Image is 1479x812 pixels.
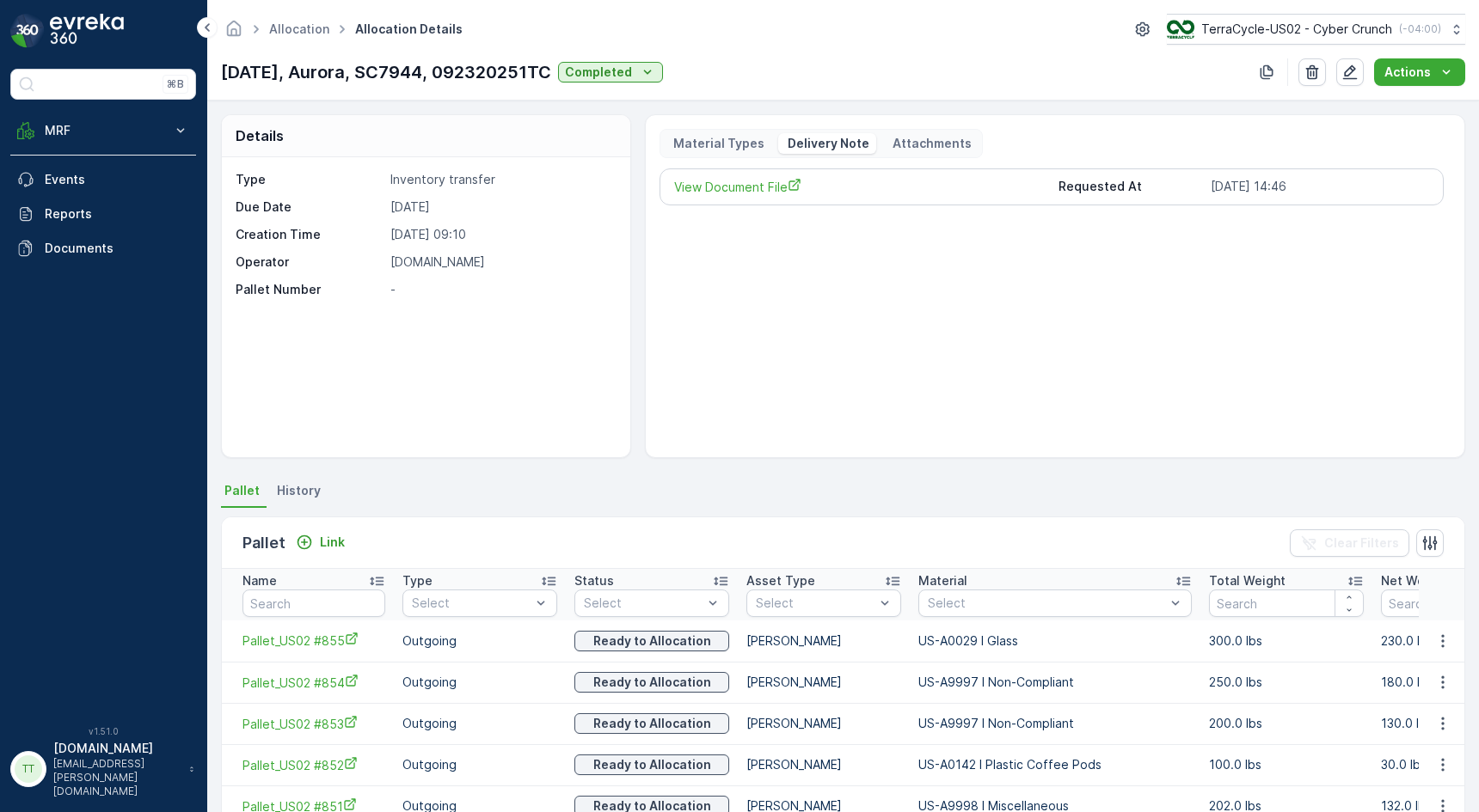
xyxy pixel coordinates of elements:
input: Search [242,589,385,617]
button: Link [289,532,352,553]
p: Ready to Allocation [593,756,711,773]
a: Homepage [224,26,243,40]
p: [DATE] 14:46 [1211,178,1429,196]
a: Pallet_US02 #855 [242,632,385,650]
p: Type [236,171,384,188]
p: Ready to Allocation [593,674,711,691]
button: TerraCycle-US02 - Cyber Crunch(-04:00) [1167,14,1465,45]
button: Ready to Allocation [574,713,729,734]
span: Allocation Details [352,21,466,38]
p: Creation Time [236,226,384,243]
a: Reports [10,197,196,231]
input: Search [1209,589,1364,617]
p: Operator [236,253,384,271]
button: Ready to Allocation [574,631,729,651]
p: Inventory transfer [390,171,612,188]
a: View Document File [674,178,1045,196]
p: [PERSON_NAME] [746,715,901,732]
p: Ready to Allocation [593,715,711,732]
span: Pallet [224,482,260,499]
p: 250.0 lbs [1209,674,1364,691]
p: Outgoing [402,674,557,691]
p: ( -04:00 ) [1399,22,1441,36]
p: US-A9997 I Non-Compliant [918,715,1192,732]
span: v 1.51.0 [10,726,196,736]
button: TT[DOMAIN_NAME][EMAIL_ADDRESS][PERSON_NAME][DOMAIN_NAME] [10,740,196,798]
p: Due Date [236,198,384,216]
p: Pallet Number [236,281,384,298]
button: Actions [1374,58,1465,86]
p: [DATE] 09:10 [390,226,612,243]
p: 100.0 lbs [1209,756,1364,773]
p: Actions [1384,64,1431,81]
p: [DOMAIN_NAME] [390,253,612,271]
p: Attachments [890,135,972,152]
button: Ready to Allocation [574,672,729,693]
button: Completed [558,62,663,82]
img: logo [10,14,45,48]
p: [PERSON_NAME] [746,632,901,650]
p: Requested At [1059,178,1204,196]
a: Pallet_US02 #854 [242,674,385,692]
p: 200.0 lbs [1209,715,1364,732]
p: Status [574,572,614,589]
p: Documents [45,240,189,257]
p: [PERSON_NAME] [746,674,901,691]
p: [DOMAIN_NAME] [53,740,181,757]
span: History [277,482,321,499]
p: Net Weight [1381,572,1448,589]
p: [PERSON_NAME] [746,756,901,773]
p: Select [756,595,875,612]
p: [DATE] [390,198,612,216]
a: Pallet_US02 #852 [242,756,385,774]
button: Ready to Allocation [574,754,729,775]
p: Material Types [671,135,764,152]
p: Select [584,595,703,612]
a: Documents [10,231,196,266]
p: Outgoing [402,756,557,773]
p: Asset Type [746,572,815,589]
p: Select [412,595,531,612]
p: ⌘B [167,77,184,91]
p: Material [918,572,967,589]
p: [DATE], Aurora, SC7944, 092320251TC [221,59,551,85]
a: Allocation [269,21,329,36]
p: US-A0142 I Plastic Coffee Pods [918,756,1192,773]
p: - [390,281,612,298]
p: Type [402,572,433,589]
p: MRF [45,122,162,139]
p: Outgoing [402,632,557,650]
p: Pallet [242,531,285,555]
a: Pallet_US02 #853 [242,715,385,733]
p: US-A0029 I Glass [918,632,1192,650]
p: Outgoing [402,715,557,732]
p: [EMAIL_ADDRESS][PERSON_NAME][DOMAIN_NAME] [53,757,181,798]
p: Reports [45,205,189,223]
p: Name [242,572,277,589]
img: TC_VWL6UX0.png [1167,20,1194,39]
button: Clear Filters [1290,529,1409,557]
p: Completed [565,64,632,81]
p: TerraCycle-US02 - Cyber Crunch [1201,21,1392,38]
p: 300.0 lbs [1209,632,1364,650]
button: MRF [10,113,196,148]
p: Select [928,595,1165,612]
p: US-A9997 I Non-Compliant [918,674,1192,691]
p: Delivery Note [785,135,869,152]
p: Events [45,171,189,188]
p: Details [236,125,284,146]
p: Total Weight [1209,572,1286,589]
img: logo_dark-DEwI_e13.png [50,14,124,48]
a: Events [10,162,196,197]
p: Ready to Allocation [593,632,711,650]
p: Link [320,534,345,551]
p: Clear Filters [1324,534,1399,552]
div: TT [15,755,42,783]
